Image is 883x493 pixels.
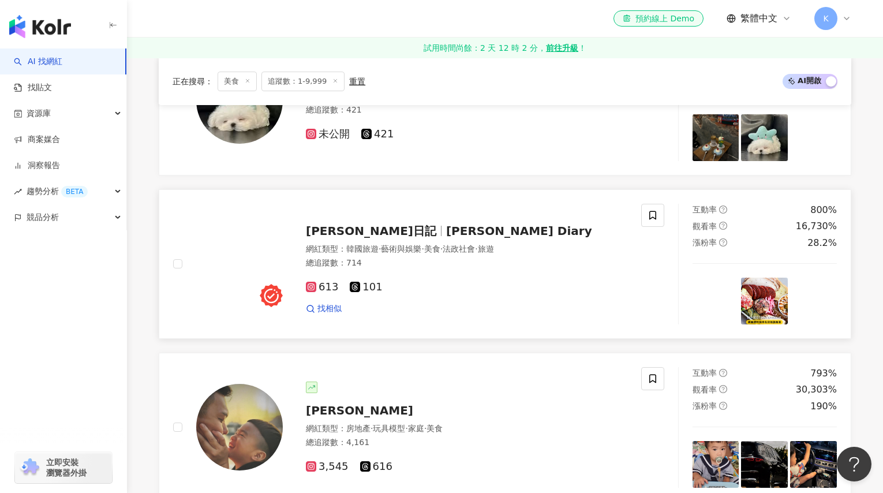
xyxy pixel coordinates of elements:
[408,424,424,433] span: 家庭
[719,206,727,214] span: question-circle
[27,204,59,230] span: 競品分析
[350,281,382,293] span: 101
[693,114,739,161] img: post-image
[261,72,345,91] span: 追蹤數：1-9,999
[693,205,717,214] span: 互動率
[623,13,694,24] div: 預約線上 Demo
[719,369,727,377] span: question-circle
[443,244,475,253] span: 法政社會
[361,128,394,140] span: 421
[317,303,342,315] span: 找相似
[796,220,837,233] div: 16,730%
[693,222,717,231] span: 觀看率
[741,441,788,488] img: post-image
[719,385,727,393] span: question-circle
[14,134,60,145] a: 商案媒合
[719,222,727,230] span: question-circle
[741,114,788,161] img: post-image
[306,104,627,116] div: 總追蹤數 ： 421
[446,224,592,238] span: [PERSON_NAME] Diary
[306,257,627,269] div: 總追蹤數 ： 714
[196,384,283,470] img: KOL Avatar
[306,281,338,293] span: 613
[346,244,379,253] span: 韓國旅遊
[159,189,851,339] a: KOL Avatar[PERSON_NAME]日記[PERSON_NAME] Diary網紅類型：韓國旅遊·藝術與娛樂·美食·法政社會·旅遊總追蹤數：714613101找相似互動率questio...
[9,15,71,38] img: logo
[693,401,717,410] span: 漲粉率
[424,244,440,253] span: 美食
[613,10,704,27] a: 預約線上 Demo
[196,221,283,307] img: KOL Avatar
[306,461,349,473] span: 3,545
[810,367,837,380] div: 793%
[478,244,494,253] span: 旅遊
[360,461,392,473] span: 616
[218,72,257,91] span: 美食
[373,424,405,433] span: 玩具模型
[306,437,627,449] div: 總追蹤數 ： 4,161
[346,424,371,433] span: 房地產
[440,244,443,253] span: ·
[306,224,436,238] span: [PERSON_NAME]日記
[796,383,837,396] div: 30,303%
[823,12,828,25] span: K
[405,424,407,433] span: ·
[719,238,727,246] span: question-circle
[546,42,578,54] strong: 前往升級
[719,402,727,410] span: question-circle
[424,424,426,433] span: ·
[693,238,717,247] span: 漲粉率
[790,114,837,161] img: post-image
[349,77,365,86] div: 重置
[693,441,739,488] img: post-image
[14,56,62,68] a: searchAI 找網紅
[379,244,381,253] span: ·
[371,424,373,433] span: ·
[810,400,837,413] div: 190%
[127,38,883,58] a: 試用時間尚餘：2 天 12 時 2 分，前往升級！
[306,128,350,140] span: 未公開
[61,186,88,197] div: BETA
[790,441,837,488] img: post-image
[421,244,424,253] span: ·
[381,244,421,253] span: 藝術與娛樂
[14,82,52,94] a: 找貼文
[306,303,342,315] a: 找相似
[693,385,717,394] span: 觀看率
[14,188,22,196] span: rise
[306,404,413,417] span: [PERSON_NAME]
[475,244,477,253] span: ·
[27,178,88,204] span: 趨勢分析
[426,424,443,433] span: 美食
[173,77,213,86] span: 正在搜尋 ：
[790,278,837,324] img: post-image
[18,458,41,477] img: chrome extension
[837,447,871,481] iframe: Help Scout Beacon - Open
[740,12,777,25] span: 繁體中文
[27,100,51,126] span: 資源庫
[693,278,739,324] img: post-image
[810,204,837,216] div: 800%
[741,278,788,324] img: post-image
[46,457,87,478] span: 立即安裝 瀏覽器外掛
[807,237,837,249] div: 28.2%
[693,368,717,378] span: 互動率
[15,452,112,483] a: chrome extension立即安裝 瀏覽器外掛
[306,423,627,435] div: 網紅類型 ：
[306,244,627,255] div: 網紅類型 ：
[14,160,60,171] a: 洞察報告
